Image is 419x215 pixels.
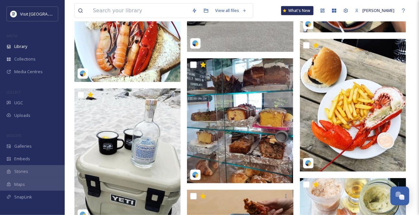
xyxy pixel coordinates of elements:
[14,194,32,200] span: SnapLink
[14,100,23,106] span: UGC
[14,168,28,175] span: Stories
[90,4,189,18] input: Search your library
[305,160,312,166] img: snapsea-logo.png
[14,112,30,119] span: Uploads
[305,21,312,27] img: snapsea-logo.png
[192,40,199,47] img: snapsea-logo.png
[14,181,25,187] span: Maps
[281,6,314,15] a: What's New
[14,143,32,149] span: Galleries
[352,4,398,17] a: [PERSON_NAME]
[300,39,406,172] img: SVfntOtc-0.jpg
[6,33,18,38] span: MEDIA
[14,56,36,62] span: Collections
[6,90,20,95] span: COLLECT
[14,156,30,162] span: Embeds
[192,172,199,178] img: snapsea-logo.png
[20,11,70,17] span: Visit [GEOGRAPHIC_DATA]
[14,43,27,50] span: Library
[362,7,394,13] span: [PERSON_NAME]
[14,69,43,75] span: Media Centres
[391,187,409,205] button: Open Chat
[80,70,86,77] img: snapsea-logo.png
[187,58,293,183] img: 5zX7x9bK.jpg
[6,133,21,138] span: WIDGETS
[212,4,250,17] a: View all files
[10,11,17,17] img: Untitled%20design%20%2897%29.png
